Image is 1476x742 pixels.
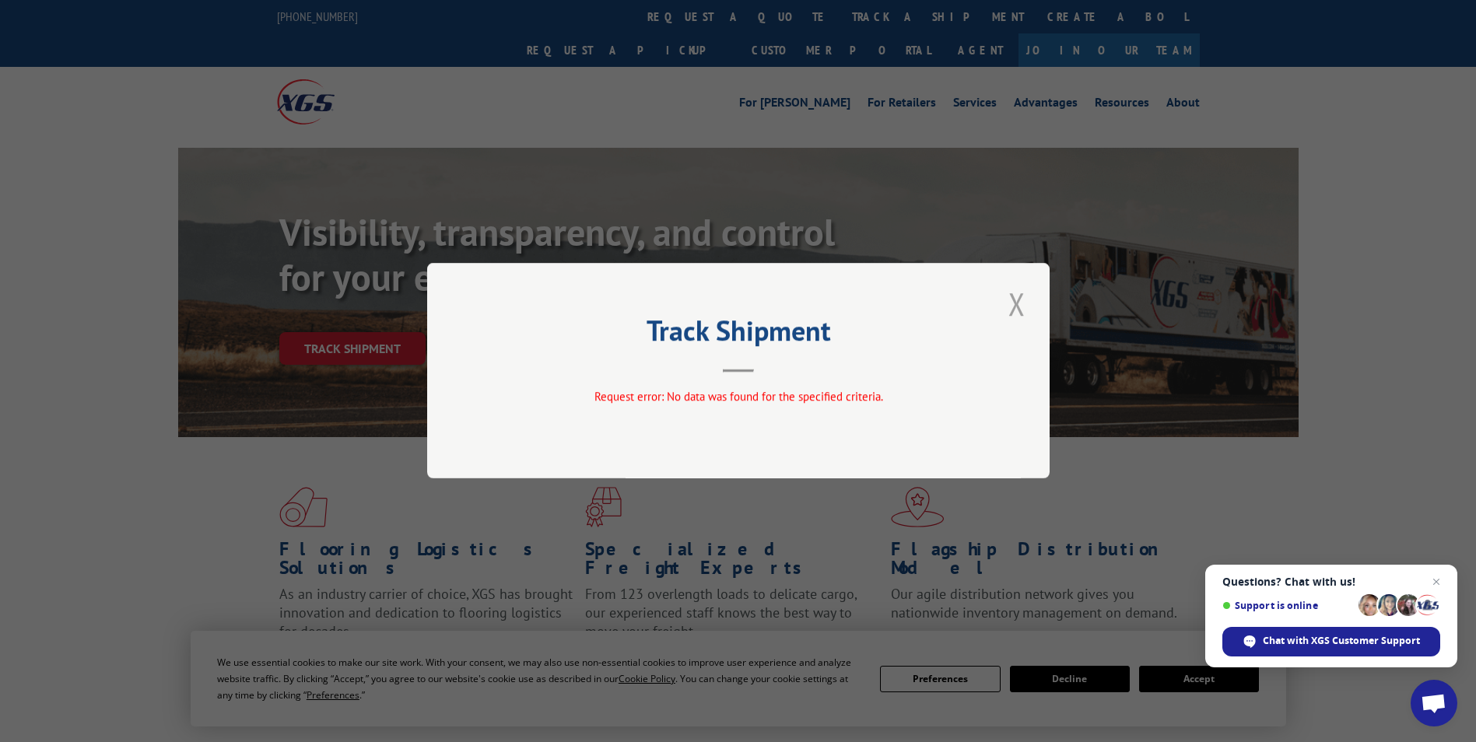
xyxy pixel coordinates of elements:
[505,320,972,349] h2: Track Shipment
[1263,634,1420,648] span: Chat with XGS Customer Support
[1222,627,1440,656] span: Chat with XGS Customer Support
[1222,600,1353,611] span: Support is online
[1004,282,1030,325] button: Close modal
[594,390,882,404] span: Request error: No data was found for the specified criteria.
[1222,576,1440,588] span: Questions? Chat with us!
[1411,680,1457,726] a: Open chat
